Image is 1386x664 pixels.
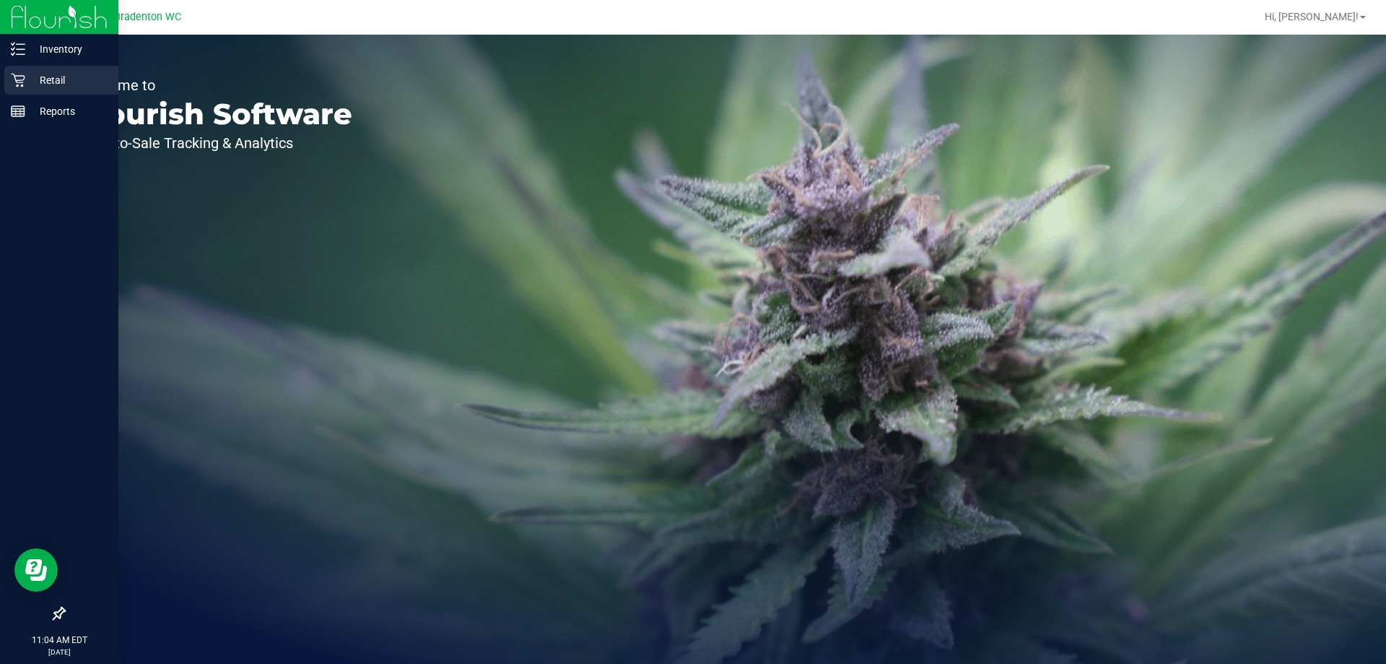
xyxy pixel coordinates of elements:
[25,72,112,89] p: Retail
[114,11,181,23] span: Bradenton WC
[14,548,58,592] iframe: Resource center
[11,104,25,118] inline-svg: Reports
[78,78,352,92] p: Welcome to
[78,100,352,129] p: Flourish Software
[1265,11,1359,22] span: Hi, [PERSON_NAME]!
[78,136,352,150] p: Seed-to-Sale Tracking & Analytics
[11,42,25,56] inline-svg: Inventory
[25,40,112,58] p: Inventory
[11,73,25,87] inline-svg: Retail
[25,103,112,120] p: Reports
[6,634,112,647] p: 11:04 AM EDT
[6,647,112,657] p: [DATE]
